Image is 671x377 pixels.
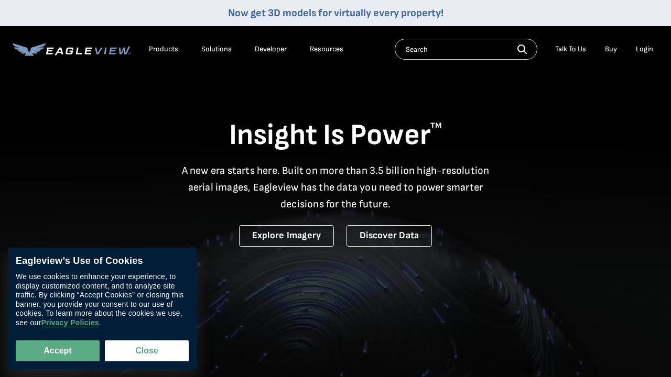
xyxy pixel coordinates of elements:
[13,117,658,154] h1: Insight Is Power
[41,318,99,327] a: Privacy Policies
[228,7,443,19] a: Now get 3D models for virtually every property!
[605,45,617,54] a: Buy
[555,45,586,54] div: Talk To Us
[105,340,189,361] button: Close
[430,121,442,131] sup: TM
[347,225,432,247] a: Discover Data
[16,340,100,361] button: Accept
[16,256,189,267] div: Eagleview’s Use of Cookies
[636,45,653,54] div: Login
[395,39,537,60] input: Search
[310,45,343,54] div: Resources
[175,162,496,213] p: A new era starts here. Built on more than 3.5 billion high-resolution aerial images, Eagleview ha...
[255,45,287,54] a: Developer
[239,225,334,247] a: Explore Imagery
[149,45,178,54] div: Products
[16,272,189,327] div: We use cookies to enhance your experience, to display customized content, and to analyze site tra...
[201,45,232,54] div: Solutions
